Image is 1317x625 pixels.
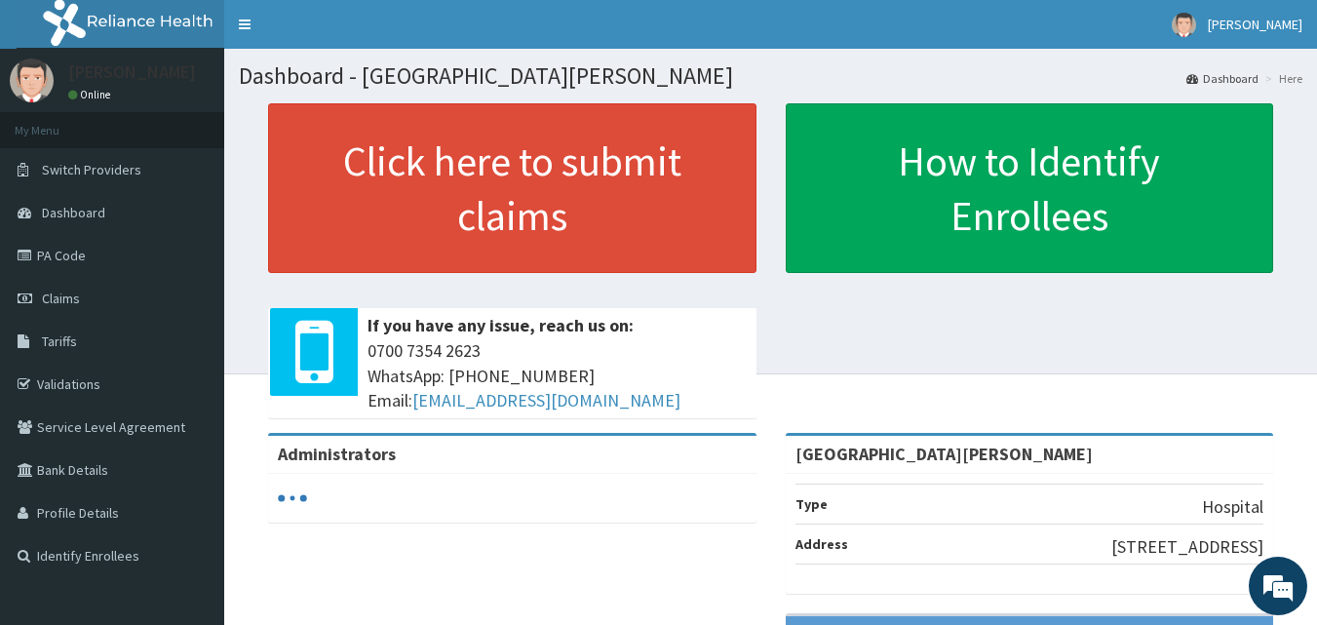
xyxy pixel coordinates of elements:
[1202,494,1263,520] p: Hospital
[368,338,747,413] span: 0700 7354 2623 WhatsApp: [PHONE_NUMBER] Email:
[1186,70,1259,87] a: Dashboard
[1111,534,1263,560] p: [STREET_ADDRESS]
[68,88,115,101] a: Online
[795,443,1093,465] strong: [GEOGRAPHIC_DATA][PERSON_NAME]
[278,484,307,513] svg: audio-loading
[795,495,828,513] b: Type
[239,63,1302,89] h1: Dashboard - [GEOGRAPHIC_DATA][PERSON_NAME]
[42,161,141,178] span: Switch Providers
[42,290,80,307] span: Claims
[268,103,756,273] a: Click here to submit claims
[68,63,196,81] p: [PERSON_NAME]
[368,314,634,336] b: If you have any issue, reach us on:
[42,332,77,350] span: Tariffs
[786,103,1274,273] a: How to Identify Enrollees
[412,389,680,411] a: [EMAIL_ADDRESS][DOMAIN_NAME]
[1208,16,1302,33] span: [PERSON_NAME]
[10,59,54,102] img: User Image
[795,535,848,553] b: Address
[1260,70,1302,87] li: Here
[42,204,105,221] span: Dashboard
[1172,13,1196,37] img: User Image
[278,443,396,465] b: Administrators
